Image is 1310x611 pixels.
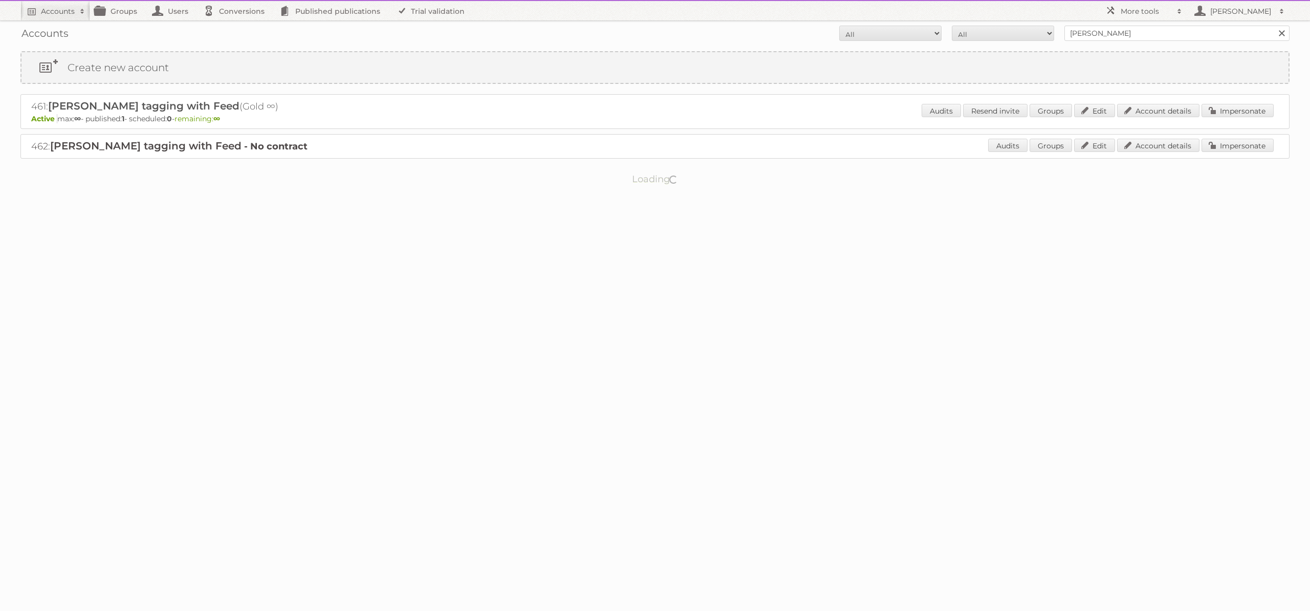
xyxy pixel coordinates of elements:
span: [PERSON_NAME] tagging with Feed [48,100,239,112]
h2: [PERSON_NAME] [1208,6,1274,16]
a: Groups [90,1,147,20]
a: Impersonate [1202,139,1274,152]
a: Audits [988,139,1028,152]
a: Groups [1030,104,1072,117]
a: Accounts [20,1,90,20]
a: Groups [1030,139,1072,152]
span: remaining: [174,114,220,123]
p: max: - published: - scheduled: - [31,114,1279,123]
a: Edit [1074,139,1115,152]
a: Create new account [21,52,1289,83]
a: Users [147,1,199,20]
a: More tools [1100,1,1187,20]
a: Trial validation [390,1,475,20]
h2: Accounts [41,6,75,16]
a: Resend invite [963,104,1028,117]
a: Conversions [199,1,275,20]
strong: ∞ [74,114,81,123]
a: Published publications [275,1,390,20]
a: [PERSON_NAME] [1187,1,1290,20]
a: Impersonate [1202,104,1274,117]
strong: - No contract [244,141,308,152]
h2: More tools [1121,6,1172,16]
span: [PERSON_NAME] tagging with Feed [50,140,242,152]
span: Active [31,114,57,123]
a: Account details [1117,139,1199,152]
strong: 1 [122,114,124,123]
p: Loading [600,169,711,189]
a: Edit [1074,104,1115,117]
a: Audits [922,104,961,117]
h2: 461: (Gold ∞) [31,100,389,113]
a: 462:[PERSON_NAME] tagging with Feed - No contract [31,141,308,152]
a: Account details [1117,104,1199,117]
strong: ∞ [213,114,220,123]
strong: 0 [167,114,172,123]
